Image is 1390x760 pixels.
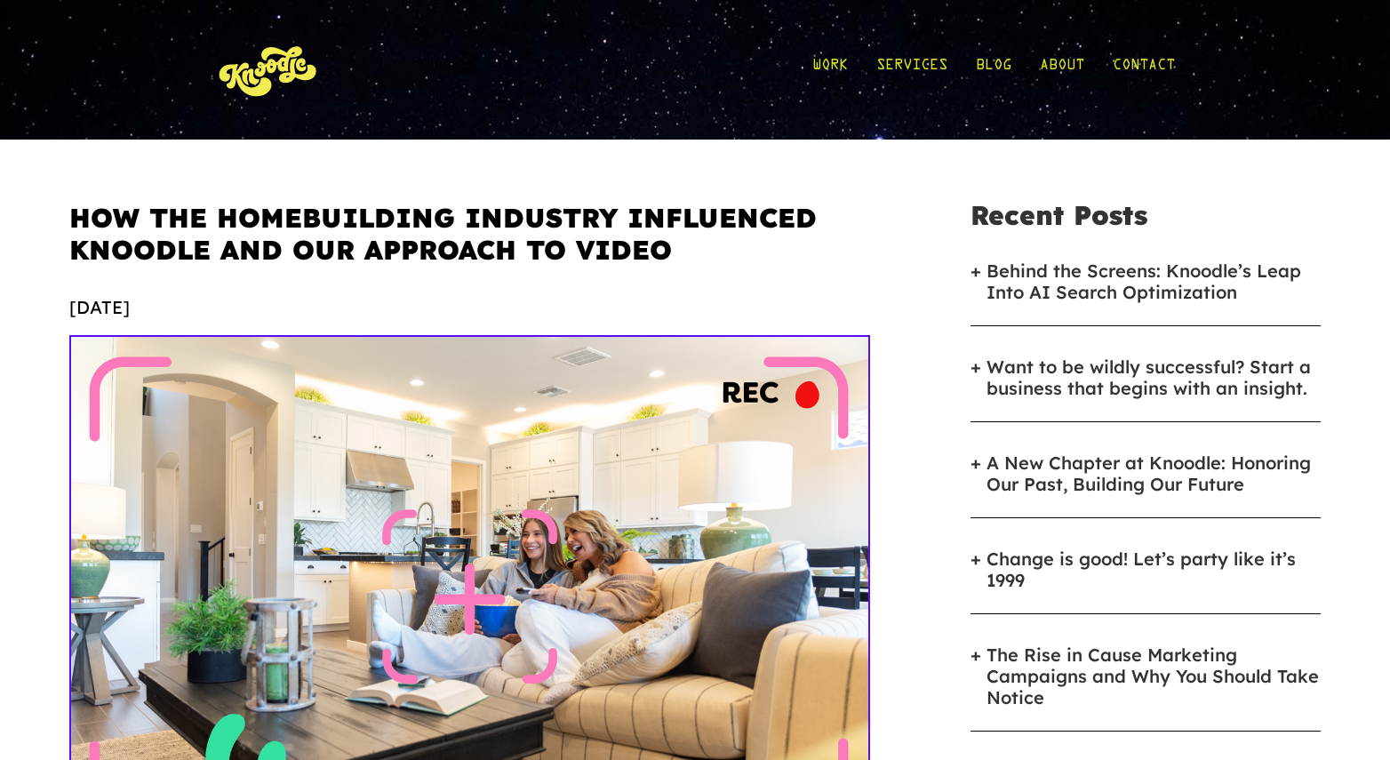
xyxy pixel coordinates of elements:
a: About [1040,28,1084,111]
a: Work [812,28,848,111]
a: Contact [1113,28,1175,111]
h5: Recent Posts [971,202,1321,243]
a: Behind the Screens: Knoodle’s Leap Into AI Search Optimization [987,260,1321,303]
a: Blog [976,28,1011,111]
a: A New Chapter at Knoodle: Honoring Our Past, Building Our Future [987,452,1321,495]
div: [DATE] [69,294,870,321]
a: Services [876,28,947,111]
a: Change is good! Let’s party like it’s 1999 [987,548,1321,591]
a: The Rise in Cause Marketing Campaigns and Why You Should Take Notice [987,644,1321,708]
img: KnoLogo(yellow) [215,28,322,111]
a: Want to be wildly successful? Start a business that begins with an insight. [987,356,1321,399]
h1: How the homebuilding industry influenced Knoodle and our approach to video [69,202,870,280]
